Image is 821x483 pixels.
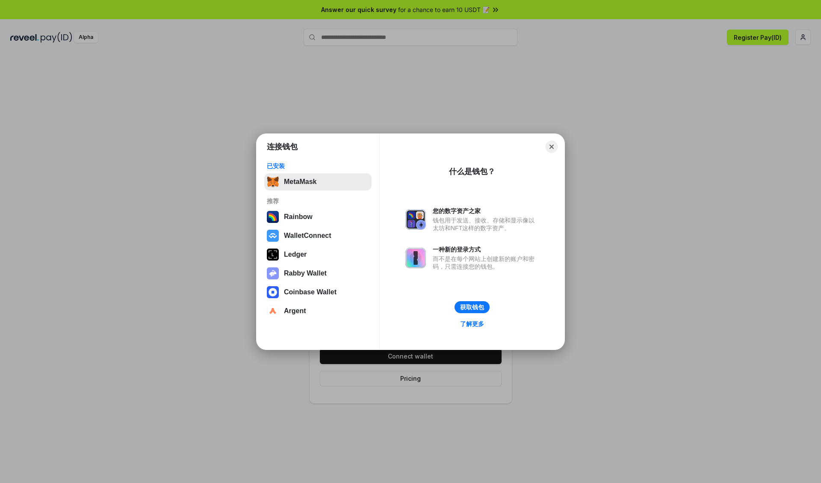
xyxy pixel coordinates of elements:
[405,248,426,268] img: svg+xml,%3Csvg%20xmlns%3D%22http%3A%2F%2Fwww.w3.org%2F2000%2Fsvg%22%20fill%3D%22none%22%20viewBox...
[433,207,539,215] div: 您的数字资产之家
[284,307,306,315] div: Argent
[460,303,484,311] div: 获取钱包
[267,142,298,152] h1: 连接钱包
[455,318,489,329] a: 了解更多
[449,166,495,177] div: 什么是钱包？
[284,251,307,258] div: Ledger
[264,227,372,244] button: WalletConnect
[267,249,279,261] img: svg+xml,%3Csvg%20xmlns%3D%22http%3A%2F%2Fwww.w3.org%2F2000%2Fsvg%22%20width%3D%2228%22%20height%3...
[267,176,279,188] img: svg+xml,%3Csvg%20fill%3D%22none%22%20height%3D%2233%22%20viewBox%3D%220%200%2035%2033%22%20width%...
[267,267,279,279] img: svg+xml,%3Csvg%20xmlns%3D%22http%3A%2F%2Fwww.w3.org%2F2000%2Fsvg%22%20fill%3D%22none%22%20viewBox...
[433,246,539,253] div: 一种新的登录方式
[433,216,539,232] div: 钱包用于发送、接收、存储和显示像以太坊和NFT这样的数字资产。
[284,270,327,277] div: Rabby Wallet
[264,208,372,225] button: Rainbow
[455,301,490,313] button: 获取钱包
[267,197,369,205] div: 推荐
[264,284,372,301] button: Coinbase Wallet
[546,141,558,153] button: Close
[264,265,372,282] button: Rabby Wallet
[267,286,279,298] img: svg+xml,%3Csvg%20width%3D%2228%22%20height%3D%2228%22%20viewBox%3D%220%200%2028%2028%22%20fill%3D...
[460,320,484,328] div: 了解更多
[264,302,372,320] button: Argent
[267,305,279,317] img: svg+xml,%3Csvg%20width%3D%2228%22%20height%3D%2228%22%20viewBox%3D%220%200%2028%2028%22%20fill%3D...
[433,255,539,270] div: 而不是在每个网站上创建新的账户和密码，只需连接您的钱包。
[284,178,316,186] div: MetaMask
[264,173,372,190] button: MetaMask
[284,288,337,296] div: Coinbase Wallet
[267,211,279,223] img: svg+xml,%3Csvg%20width%3D%22120%22%20height%3D%22120%22%20viewBox%3D%220%200%20120%20120%22%20fil...
[284,232,331,240] div: WalletConnect
[267,230,279,242] img: svg+xml,%3Csvg%20width%3D%2228%22%20height%3D%2228%22%20viewBox%3D%220%200%2028%2028%22%20fill%3D...
[267,162,369,170] div: 已安装
[405,209,426,230] img: svg+xml,%3Csvg%20xmlns%3D%22http%3A%2F%2Fwww.w3.org%2F2000%2Fsvg%22%20fill%3D%22none%22%20viewBox...
[264,246,372,263] button: Ledger
[284,213,313,221] div: Rainbow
